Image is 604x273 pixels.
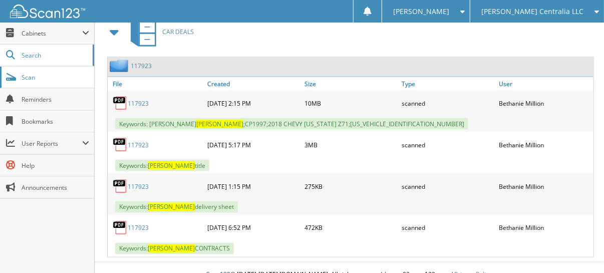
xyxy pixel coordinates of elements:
img: PDF.png [113,220,128,235]
span: User Reports [22,139,82,148]
div: Bethanie Million [496,135,593,155]
iframe: Chat Widget [554,225,604,273]
span: [PERSON_NAME] [148,244,195,253]
div: scanned [399,218,496,238]
div: Bethanie Million [496,93,593,113]
div: 472KB [302,218,399,238]
div: [DATE] 2:15 PM [205,93,302,113]
span: Keywords: title [115,160,209,171]
a: Created [205,77,302,91]
span: [PERSON_NAME] Centralia LLC [481,9,583,15]
a: User [496,77,593,91]
div: [DATE] 1:15 PM [205,176,302,196]
a: Size [302,77,399,91]
img: scan123-logo-white.svg [10,5,85,18]
a: 117923 [131,62,152,70]
a: 117923 [128,99,149,108]
span: Keywords: delivery sheet [115,201,238,213]
a: Type [399,77,496,91]
img: PDF.png [113,179,128,194]
span: Bookmarks [22,117,89,126]
a: CAR DEALS [125,12,194,52]
div: [DATE] 5:17 PM [205,135,302,155]
div: scanned [399,135,496,155]
div: Bethanie Million [496,218,593,238]
span: Keywords: CONTRACTS [115,243,234,254]
div: 10MB [302,93,399,113]
a: 117923 [128,141,149,149]
div: 275KB [302,176,399,196]
img: PDF.png [113,137,128,152]
a: 117923 [128,182,149,191]
span: CAR DEALS [162,28,194,36]
span: Search [22,51,88,60]
span: [PERSON_NAME] [393,9,449,15]
span: Keywords: [PERSON_NAME] ;CP1997;2018 CHEVY [US_STATE] Z71;[US_VEHICLE_IDENTIFICATION_NUMBER] [115,118,468,130]
span: [PERSON_NAME] [196,120,243,128]
span: Scan [22,73,89,82]
div: [DATE] 6:52 PM [205,218,302,238]
span: Announcements [22,183,89,192]
div: 3MB [302,135,399,155]
img: PDF.png [113,96,128,111]
span: [PERSON_NAME] [148,161,195,170]
img: folder2.png [110,60,131,72]
a: File [108,77,205,91]
span: Cabinets [22,29,82,38]
a: 117923 [128,224,149,232]
div: scanned [399,93,496,113]
div: Bethanie Million [496,176,593,196]
span: Help [22,161,89,170]
span: [PERSON_NAME] [148,203,195,211]
div: scanned [399,176,496,196]
span: Reminders [22,95,89,104]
